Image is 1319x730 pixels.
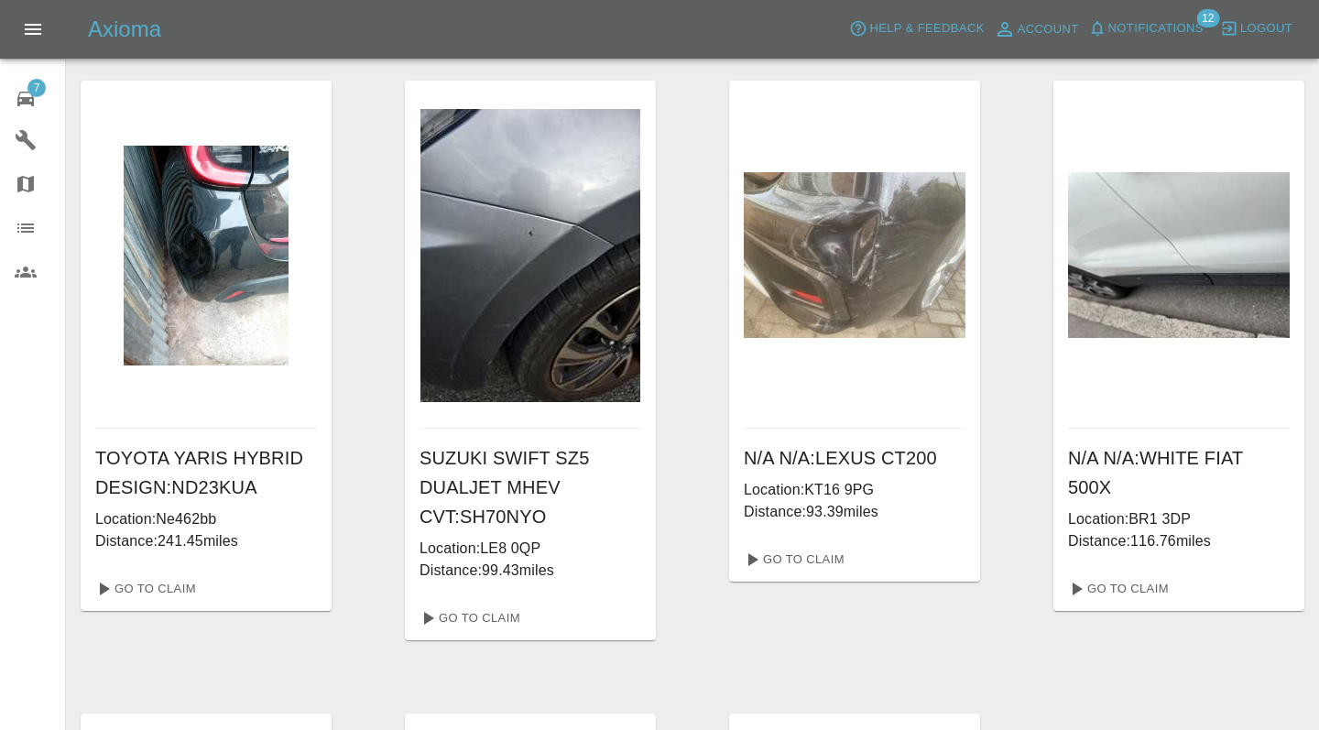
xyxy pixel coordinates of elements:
h6: SUZUKI SWIFT SZ5 DUALJET MHEV CVT : SH70NYO [420,443,641,531]
p: Distance: 93.39 miles [744,501,965,523]
h6: N/A N/A : LEXUS CT200 [744,443,965,473]
span: Logout [1240,18,1292,39]
button: Logout [1215,15,1297,43]
a: Go To Claim [1061,574,1173,604]
h5: Axioma [88,15,161,44]
a: Go To Claim [412,604,525,633]
a: Go To Claim [736,545,849,574]
span: Account [1018,19,1079,40]
button: Open drawer [11,7,55,51]
p: Location: LE8 0QP [420,538,641,560]
p: Distance: 99.43 miles [420,560,641,582]
p: Location: KT16 9PG [744,479,965,501]
button: Help & Feedback [845,15,988,43]
span: 7 [27,79,46,97]
p: Distance: 116.76 miles [1068,530,1290,552]
a: Account [989,15,1084,44]
a: Go To Claim [88,574,201,604]
button: Notifications [1084,15,1208,43]
h6: TOYOTA YARIS HYBRID DESIGN : ND23KUA [95,443,317,502]
span: Help & Feedback [869,18,984,39]
p: Location: BR1 3DP [1068,508,1290,530]
h6: N/A N/A : WHITE FIAT 500X [1068,443,1290,502]
p: Distance: 241.45 miles [95,530,317,552]
span: 12 [1196,9,1219,27]
p: Location: Ne462bb [95,508,317,530]
span: Notifications [1108,18,1204,39]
